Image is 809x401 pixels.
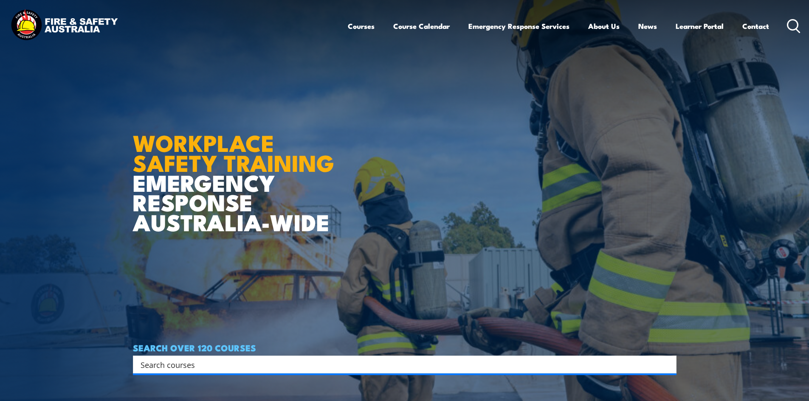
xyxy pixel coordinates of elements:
[468,15,569,37] a: Emergency Response Services
[662,359,674,370] button: Search magnifier button
[393,15,450,37] a: Course Calendar
[133,343,677,352] h4: SEARCH OVER 120 COURSES
[638,15,657,37] a: News
[348,15,375,37] a: Courses
[742,15,769,37] a: Contact
[133,111,341,232] h1: EMERGENCY RESPONSE AUSTRALIA-WIDE
[676,15,724,37] a: Learner Portal
[142,359,660,370] form: Search form
[133,124,334,179] strong: WORKPLACE SAFETY TRAINING
[588,15,620,37] a: About Us
[141,358,658,371] input: Search input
